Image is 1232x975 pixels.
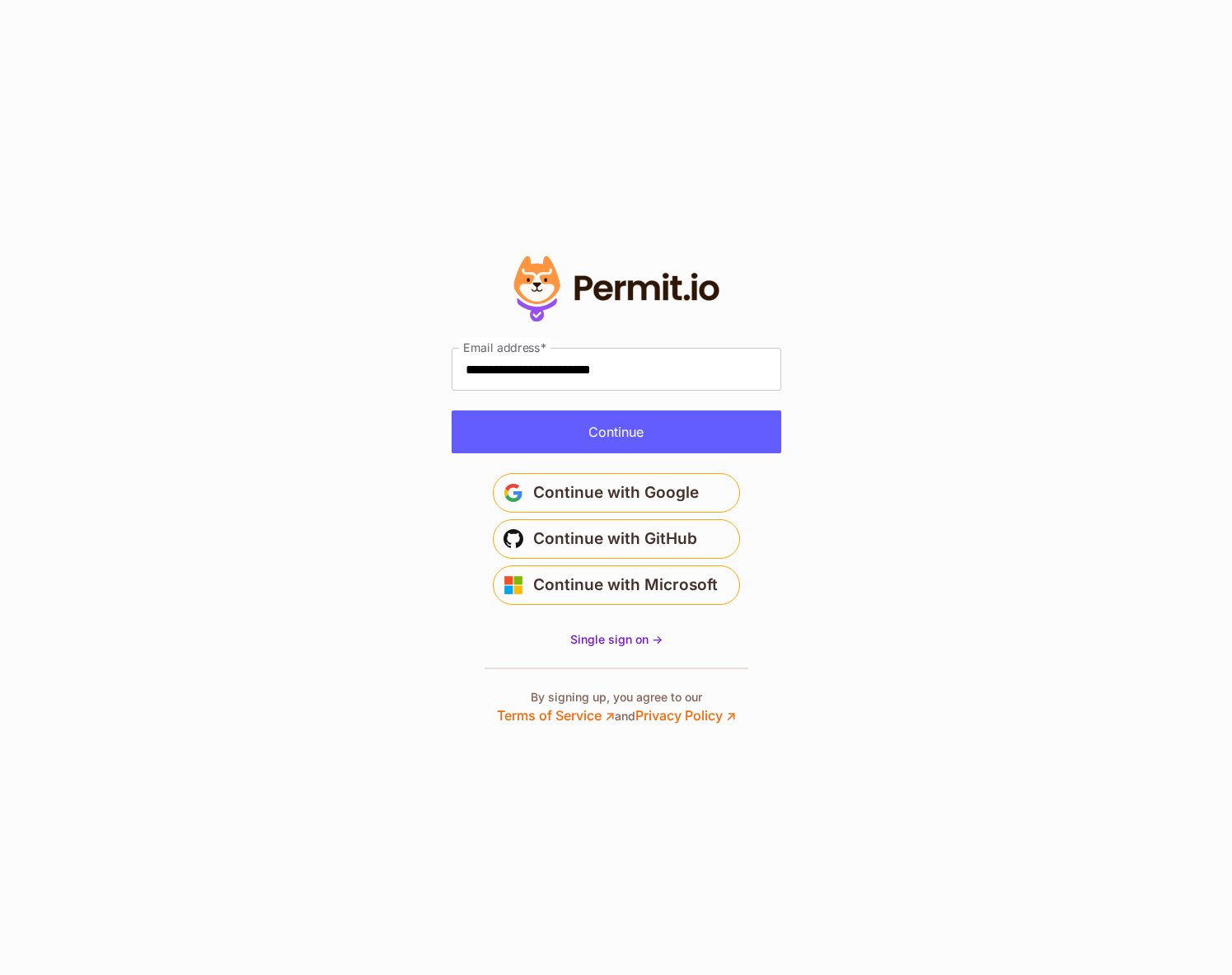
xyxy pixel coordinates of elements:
[497,707,615,724] a: Terms of Service ↗
[493,565,740,605] button: Continue with Microsoft
[635,707,736,724] a: Privacy Policy ↗
[493,473,740,513] button: Continue with Google
[497,689,736,725] p: By signing up, you agree to our and
[533,526,697,552] span: Continue with GitHub
[533,572,718,598] span: Continue with Microsoft
[452,410,781,453] button: Continue
[533,480,699,506] span: Continue with Google
[570,631,663,648] a: Single sign on ->
[748,359,768,379] keeper-lock: Open Keeper Popup
[493,519,740,559] button: Continue with GitHub
[570,632,663,646] span: Single sign on ->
